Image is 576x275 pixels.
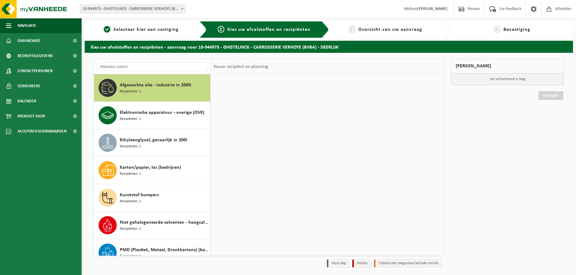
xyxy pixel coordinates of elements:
span: Recipiënten: 1 [120,254,141,259]
strong: [PERSON_NAME] [417,7,447,11]
span: Product Shop [18,109,45,124]
h2: Kies uw afvalstoffen en recipiënten - aanvraag voor 10-944973 - GHISTELINCK - CARROSSERIE VERHOYE... [85,41,573,53]
span: Kies uw afvalstoffen en recipiënten [227,27,311,32]
span: Overzicht van uw aanvraag [358,27,422,32]
span: Recipiënten: 1 [120,116,141,122]
span: 2 [218,26,224,33]
span: 3 [349,26,355,33]
span: Recipiënten: 1 [120,171,141,177]
span: Dashboard [18,33,40,48]
span: Bedrijfsgegevens [18,48,53,63]
span: Navigatie [18,18,36,33]
span: Karton/papier, los (bedrijven) [120,164,181,171]
div: [PERSON_NAME] [451,59,564,73]
span: Recipiënten: 1 [120,89,141,94]
button: Afgewerkte olie - industrie in 200lt Recipiënten: 1 [94,74,210,102]
span: Niet gehalogeneerde solventen - hoogcalorisch in 200lt-vat [120,219,209,226]
button: Elektronische apparatuur - overige (OVE) Recipiënten: 1 [94,102,210,129]
li: Holiday [352,259,371,267]
span: Recipiënten: 1 [120,199,141,204]
input: Materiaal zoeken [97,62,207,71]
li: Vaste dag [327,259,349,267]
button: Ethyleenglycol, gevaarlijk in 200l Recipiënten: 1 [94,129,210,157]
button: PMD (Plastiek, Metaal, Drankkartons) (bedrijven) Recipiënten: 1 [94,239,210,267]
span: Kalender [18,94,36,109]
button: Karton/papier, los (bedrijven) Recipiënten: 1 [94,157,210,184]
a: Doorgaan [539,91,563,100]
span: Recipiënten: 1 [120,226,141,232]
span: Selecteer hier een vestiging [113,27,179,32]
span: Recipiënten: 1 [120,144,141,149]
span: Bevestiging [503,27,530,32]
span: 10-944973 - GHISTELINCK - CARROSSERIE VERHOYE (BVBA) - DEERLIJK [80,5,185,13]
span: Kunststof bumpers [120,191,159,199]
p: Uw winkelmand is leeg [451,73,564,85]
span: Contactpersonen [18,63,53,78]
button: Niet gehalogeneerde solventen - hoogcalorisch in 200lt-vat Recipiënten: 1 [94,212,210,239]
li: Tijdelijk niet toegestaan/période limitée [374,259,442,267]
button: Kunststof bumpers Recipiënten: 1 [94,184,210,212]
a: 1Selecteer hier een vestiging [88,26,195,33]
iframe: chat widget [3,262,101,275]
span: 10-944973 - GHISTELINCK - CARROSSERIE VERHOYE (BVBA) - DEERLIJK [80,5,186,14]
span: Elektronische apparatuur - overige (OVE) [120,109,204,116]
span: Acceptatievoorwaarden [18,124,67,139]
span: Gebruikers [18,78,40,94]
span: PMD (Plastiek, Metaal, Drankkartons) (bedrijven) [120,246,209,254]
div: Keuze recipiënt en planning [211,59,271,74]
span: 4 [494,26,500,33]
span: 1 [104,26,110,33]
span: Ethyleenglycol, gevaarlijk in 200l [120,136,187,144]
span: Afgewerkte olie - industrie in 200lt [120,82,191,89]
